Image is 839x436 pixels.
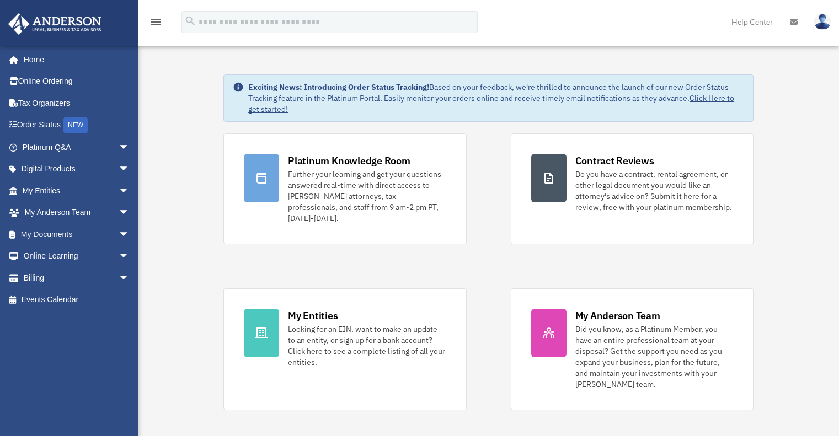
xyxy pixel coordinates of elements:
div: Platinum Knowledge Room [288,154,410,168]
span: arrow_drop_down [119,136,141,159]
a: Platinum Q&Aarrow_drop_down [8,136,146,158]
a: Platinum Knowledge Room Further your learning and get your questions answered real-time with dire... [223,133,466,244]
div: Based on your feedback, we're thrilled to announce the launch of our new Order Status Tracking fe... [248,82,744,115]
div: My Entities [288,309,338,322]
div: Did you know, as a Platinum Member, you have an entire professional team at your disposal? Get th... [575,324,733,390]
a: Tax Organizers [8,92,146,114]
img: User Pic [814,14,831,30]
a: Events Calendar [8,289,146,311]
img: Anderson Advisors Platinum Portal [5,13,105,35]
div: Contract Reviews [575,154,654,168]
i: search [184,15,196,27]
div: Further your learning and get your questions answered real-time with direct access to [PERSON_NAM... [288,169,446,224]
a: My Entitiesarrow_drop_down [8,180,146,202]
div: Looking for an EIN, want to make an update to an entity, or sign up for a bank account? Click her... [288,324,446,368]
span: arrow_drop_down [119,245,141,268]
a: Click Here to get started! [248,93,734,114]
a: Online Learningarrow_drop_down [8,245,146,267]
span: arrow_drop_down [119,223,141,246]
span: arrow_drop_down [119,158,141,181]
i: menu [149,15,162,29]
a: My Entities Looking for an EIN, want to make an update to an entity, or sign up for a bank accoun... [223,288,466,410]
a: Order StatusNEW [8,114,146,137]
a: My Anderson Teamarrow_drop_down [8,202,146,224]
a: Home [8,49,141,71]
strong: Exciting News: Introducing Order Status Tracking! [248,82,429,92]
a: Online Ordering [8,71,146,93]
div: My Anderson Team [575,309,660,322]
div: Do you have a contract, rental agreement, or other legal document you would like an attorney's ad... [575,169,733,213]
div: NEW [63,117,88,133]
a: My Anderson Team Did you know, as a Platinum Member, you have an entire professional team at your... [511,288,754,410]
span: arrow_drop_down [119,202,141,224]
a: Contract Reviews Do you have a contract, rental agreement, or other legal document you would like... [511,133,754,244]
span: arrow_drop_down [119,267,141,289]
a: My Documentsarrow_drop_down [8,223,146,245]
a: Billingarrow_drop_down [8,267,146,289]
a: Digital Productsarrow_drop_down [8,158,146,180]
a: menu [149,19,162,29]
span: arrow_drop_down [119,180,141,202]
